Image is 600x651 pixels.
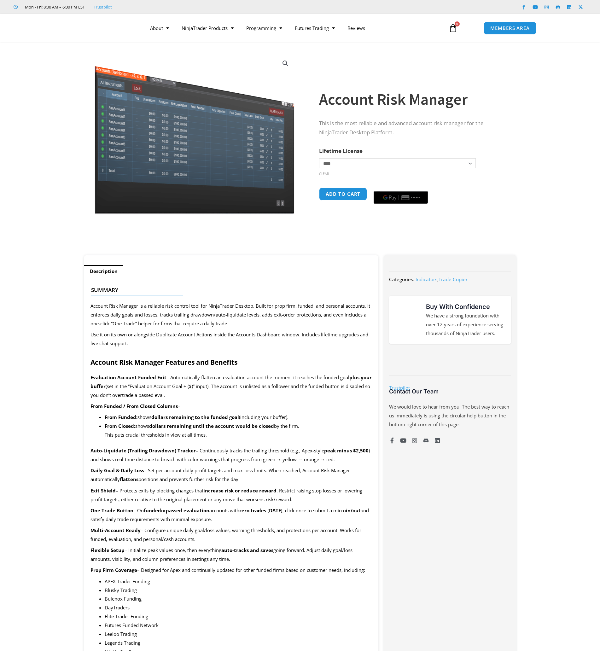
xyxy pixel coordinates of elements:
b: Prop Firm Coverage [90,567,137,573]
span: (including your buffer). [239,414,288,420]
b: dollars remaining to the funded goal [151,414,239,420]
b: increase risk or reduce reward [203,487,277,494]
img: NinjaTrader Wordmark color RGB | Affordable Indicators – NinjaTrader [403,354,498,366]
span: Categories: [389,276,414,282]
span: Leeloo Trading [105,631,137,637]
text: •••••• [411,195,421,200]
span: and satisfy daily trade requirements with minimal exposure. [90,507,369,522]
b: zero trades [DATE] [239,507,283,514]
b: Daily Goal & Daily Loss [90,467,144,474]
b: One Trade Button [90,507,133,514]
a: Reviews [341,21,371,35]
span: accounts with [209,507,239,514]
span: Blusky Trading [105,587,137,593]
span: shows [135,423,149,429]
a: Clear options [319,171,329,176]
a: Indicators [416,276,437,282]
span: Account Risk Manager is a reliable risk control tool for NinjaTrader Desktop. Built for prop firm... [90,303,370,327]
nav: Menu [144,21,441,35]
span: – Configure unique daily goal/loss values, warning thresholds, and protections per account. Works... [90,527,361,542]
img: mark thumbs good 43913 | Affordable Indicators – NinjaTrader [395,308,418,331]
span: – Continuously tracks the trailing threshold (e.g., Apex-style [196,447,324,454]
a: About [144,21,175,35]
a: Description [84,265,123,277]
span: 0 [455,21,460,26]
span: MEMBERS AREA [490,26,530,31]
b: Flexible Setup [90,547,125,553]
button: Buy with GPay [374,191,428,204]
b: funded [144,507,161,514]
span: – Designed for Apex and continually updated for other funded firms based on customer needs, inclu... [137,567,365,573]
b: dollars remaining until the account would be closed [149,423,274,429]
h4: Summary [91,287,366,293]
b: Multi-Account Ready [90,527,141,533]
img: LogoAI | Affordable Indicators – NinjaTrader [64,17,131,39]
b: passed evaluation [166,507,209,514]
span: Legends Trading [105,640,140,646]
h3: Contact Our Team [389,388,511,395]
span: shows [137,414,151,420]
h2: Account Risk Manager Features and Benefits [90,358,372,367]
b: Evaluation Account Funded Exit [90,374,166,381]
span: This puts crucial thresholds in view at all times. [105,432,207,438]
span: by the firm. [274,423,299,429]
span: – On [133,507,144,514]
button: Add to cart [319,188,367,201]
b: in/out [346,507,361,514]
img: Screenshot 2024-08-26 15462845454 [93,53,296,214]
h1: Account Risk Manager [319,88,503,110]
b: From Funded: [105,414,137,420]
b: peak minus $2,500 [324,447,369,454]
b: From Funded / From Closed Columns [90,403,178,409]
span: Mon - Fri: 8:00 AM – 6:00 PM EST [23,3,85,11]
span: – Protects exits by blocking changes that [116,487,203,494]
span: APEX Trader Funding [105,578,150,584]
b: From Closed: [105,423,135,429]
a: MEMBERS AREA [484,22,536,35]
span: positions and prevents further risk for the day. [138,476,240,482]
span: – Set per-account daily profit targets and max-loss limits. When reached, Account Risk Manager au... [90,467,350,482]
span: Bulenox Funding [105,596,142,602]
a: Programming [240,21,288,35]
a: Trade Copier [439,276,468,282]
h3: Buy With Confidence [426,302,505,311]
span: – Automatically flatten an evaluation account the moment it reaches the funded goal [166,374,349,381]
span: (set in the “Evaluation Account Goal + ($)” input). The account is unlisted as a follower and the... [90,383,370,398]
a: NinjaTrader Products [175,21,240,35]
span: Elite Trader Funding [105,613,148,619]
span: , click once to submit a micro [283,507,346,514]
a: Futures Trading [288,21,341,35]
span: Use it on its own or alongside Duplicate Account Actions inside the Accounts Dashboard window. In... [90,331,368,346]
a: Trustpilot [389,385,410,391]
b: flattens [120,476,138,482]
p: We would love to hear from you! The best way to reach us immediately is using the circular help b... [389,403,511,429]
span: or [161,507,166,514]
span: Futures Funded Network [105,622,159,628]
label: Lifetime License [319,147,363,154]
span: . Restrict raising stop losses or lowering profit targets, either relative to the original placem... [90,487,362,503]
p: This is the most reliable and advanced account risk manager for the NinjaTrader Desktop Platform. [319,119,503,137]
b: Auto-Liquidate (Trailing Drawdown) Tracker [90,447,196,454]
p: We have a strong foundation with over 12 years of experience serving thousands of NinjaTrader users. [426,311,505,338]
span: DayTraders [105,604,130,611]
a: Trustpilot [94,3,112,11]
span: , [416,276,468,282]
b: auto-tracks and saves [221,547,273,553]
b: Exit Shield [90,487,116,494]
span: – [178,403,180,409]
span: – Initialize peak values once, then everything [125,547,221,553]
a: 0 [439,19,467,37]
a: View full-screen image gallery [280,58,291,69]
b: plus your buffer [90,374,372,389]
